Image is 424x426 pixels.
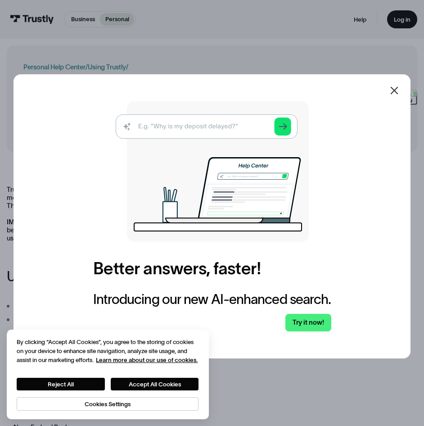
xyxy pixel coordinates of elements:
[111,378,198,390] button: Accept All Cookies
[285,314,331,331] a: Try it now!
[17,378,104,390] button: Reject All
[96,357,198,363] a: More information about your privacy, opens in a new tab
[7,330,209,419] div: Cookie banner
[93,292,331,307] div: Introducing our new AI-enhanced search.
[93,258,262,279] h2: Better answers, faster!
[17,397,198,411] button: Cookies Settings
[17,338,198,411] div: Privacy
[17,338,198,364] div: By clicking “Accept All Cookies”, you agree to the storing of cookies on your device to enhance s...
